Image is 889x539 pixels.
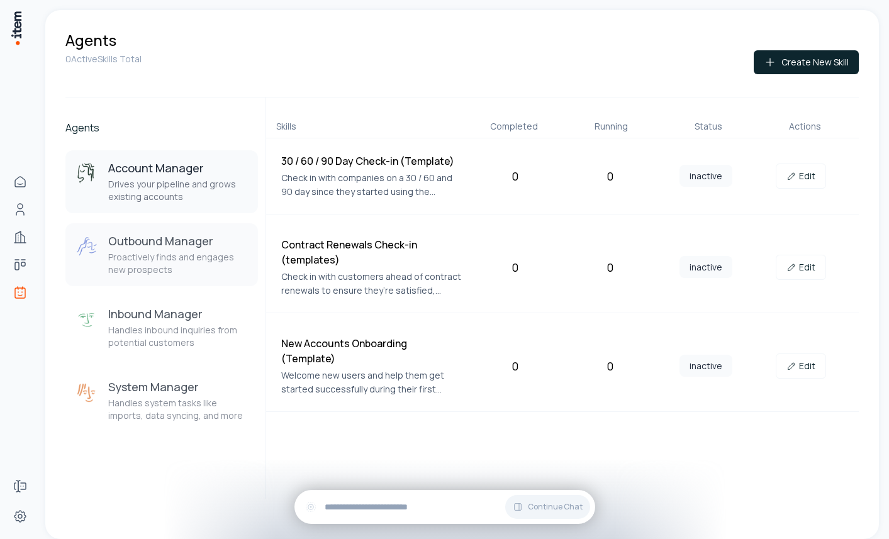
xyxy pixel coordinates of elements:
p: 0 Active Skills Total [65,53,142,65]
a: Forms [8,474,33,499]
p: Welcome new users and help them get started successfully during their first week. The goal is to ... [281,369,462,396]
div: Status [664,120,751,133]
div: Running [568,120,654,133]
img: Account Manager [75,163,98,186]
img: Outbound Manager [75,236,98,258]
a: Agents [8,280,33,305]
div: 0 [568,258,653,276]
h2: Agents [65,120,258,135]
a: Home [8,169,33,194]
span: Continue Chat [528,502,583,512]
p: Check in with companies on a 30 / 60 and 90 day since they started using the product [281,171,462,199]
a: Companies [8,225,33,250]
div: 0 [568,167,653,185]
img: System Manager [75,382,98,404]
div: 0 [472,167,558,185]
p: Handles system tasks like imports, data syncing, and more [108,397,248,422]
a: Contacts [8,197,33,222]
p: Check in with customers ahead of contract renewals to ensure they’re satisfied, address any conce... [281,270,462,297]
span: inactive [679,165,732,187]
h4: New Accounts Onboarding (Template) [281,336,462,366]
span: inactive [679,256,732,278]
div: Actions [762,120,849,133]
button: Continue Chat [505,495,590,519]
div: Skills [276,120,461,133]
h4: 30 / 60 / 90 Day Check-in (Template) [281,153,462,169]
a: Edit [776,255,826,280]
h3: Outbound Manager [108,233,248,248]
button: Create New Skill [754,50,859,74]
p: Proactively finds and engages new prospects [108,251,248,276]
button: Inbound ManagerInbound ManagerHandles inbound inquiries from potential customers [65,296,258,359]
div: 0 [472,357,558,375]
div: 0 [472,258,558,276]
div: Continue Chat [294,490,595,524]
h1: Agents [65,30,116,50]
img: Item Brain Logo [10,10,23,46]
button: Outbound ManagerOutbound ManagerProactively finds and engages new prospects [65,223,258,286]
button: System ManagerSystem ManagerHandles system tasks like imports, data syncing, and more [65,369,258,432]
span: inactive [679,355,732,377]
div: 0 [568,357,653,375]
a: Edit [776,353,826,379]
p: Drives your pipeline and grows existing accounts [108,178,248,203]
h3: Account Manager [108,160,248,175]
a: Edit [776,164,826,189]
h3: System Manager [108,379,248,394]
img: Inbound Manager [75,309,98,331]
a: Settings [8,504,33,529]
a: deals [8,252,33,277]
h3: Inbound Manager [108,306,248,321]
h4: Contract Renewals Check-in (templates) [281,237,462,267]
div: Completed [471,120,557,133]
p: Handles inbound inquiries from potential customers [108,324,248,349]
button: Account ManagerAccount ManagerDrives your pipeline and grows existing accounts [65,150,258,213]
